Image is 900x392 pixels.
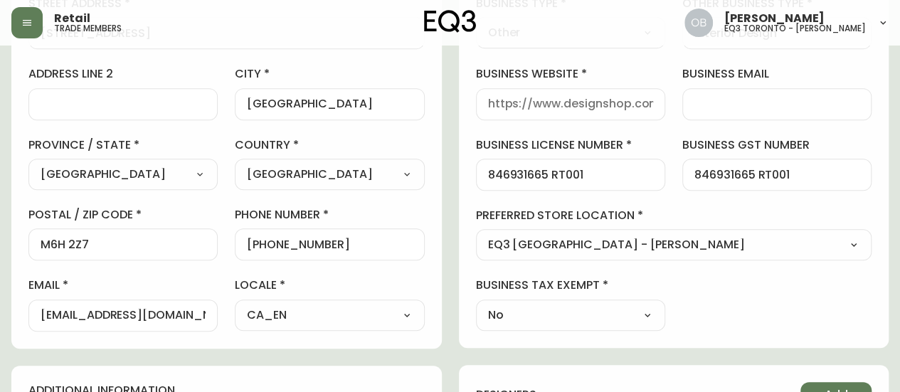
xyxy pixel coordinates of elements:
label: business gst number [682,137,872,153]
span: Retail [54,13,90,24]
label: province / state [28,137,218,153]
label: phone number [235,207,424,223]
img: logo [424,10,477,33]
label: city [235,66,424,82]
label: address line 2 [28,66,218,82]
h5: eq3 toronto - [PERSON_NAME] [724,24,866,33]
label: preferred store location [476,208,872,223]
label: business email [682,66,872,82]
input: https://www.designshop.com [488,97,653,111]
label: locale [235,277,424,293]
label: business website [476,66,665,82]
label: business license number [476,137,665,153]
label: business tax exempt [476,277,665,293]
label: postal / zip code [28,207,218,223]
img: 8e0065c524da89c5c924d5ed86cfe468 [684,9,713,37]
label: email [28,277,218,293]
h5: trade members [54,24,122,33]
span: [PERSON_NAME] [724,13,825,24]
label: country [235,137,424,153]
